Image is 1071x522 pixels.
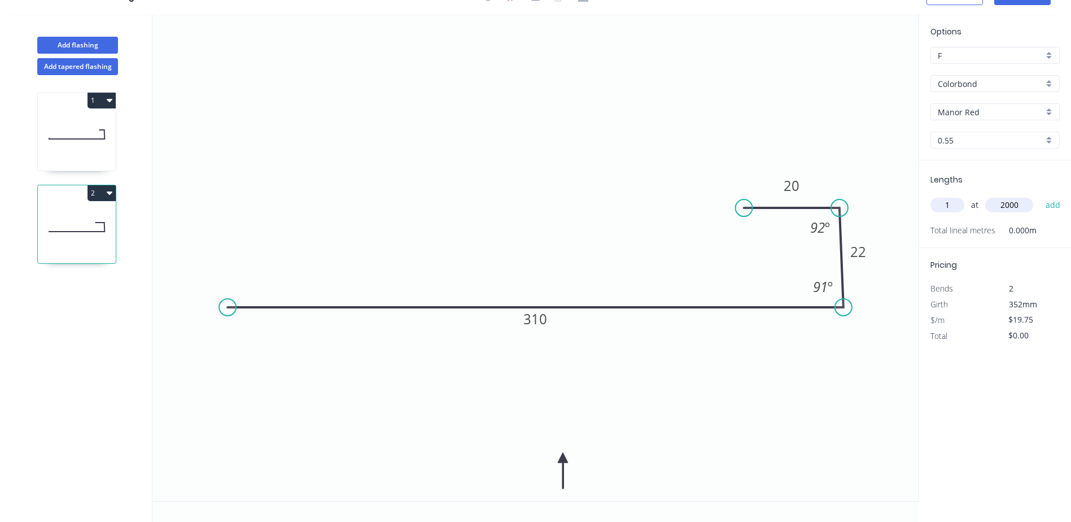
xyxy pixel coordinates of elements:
[524,310,548,328] tspan: 310
[825,218,830,237] tspan: º
[828,277,833,296] tspan: º
[850,242,866,261] tspan: 22
[1009,299,1037,310] span: 352mm
[1040,195,1066,215] button: add
[938,106,1043,118] input: Colour
[930,26,961,37] span: Options
[88,93,116,108] button: 1
[784,176,799,195] tspan: 20
[995,223,1037,238] span: 0.000m
[971,197,978,213] span: at
[938,78,1043,90] input: Material
[1009,283,1013,294] span: 2
[938,50,1043,62] input: Price level
[930,330,947,341] span: Total
[930,259,957,271] span: Pricing
[88,185,116,201] button: 2
[930,315,945,325] span: $/m
[152,14,919,501] svg: 0
[813,277,828,296] tspan: 91
[930,299,948,310] span: Girth
[810,218,825,237] tspan: 92
[37,37,118,54] button: Add flashing
[930,283,953,294] span: Bends
[37,58,118,75] button: Add tapered flashing
[930,174,963,185] span: Lengths
[938,134,1043,146] input: Thickness
[930,223,995,238] span: Total lineal metres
